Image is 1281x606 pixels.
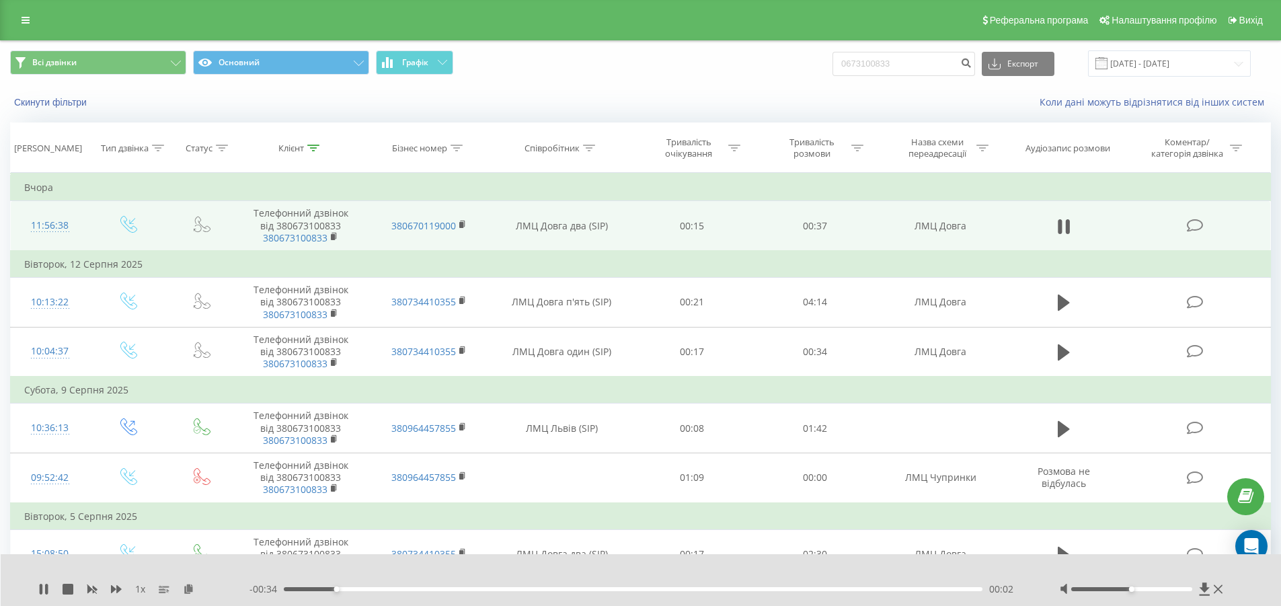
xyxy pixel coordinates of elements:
div: 10:04:37 [24,338,76,365]
div: Аудіозапис розмови [1025,143,1110,154]
td: Вівторок, 5 Серпня 2025 [11,503,1271,530]
td: Телефонний дзвінок від 380673100833 [237,327,364,377]
a: 380673100833 [263,231,327,244]
td: ЛМЦ Довга [876,201,1004,251]
a: Коли дані можуть відрізнятися вiд інших систем [1040,96,1271,108]
a: 380670119000 [391,219,456,232]
td: ЛМЦ Довга [876,278,1004,328]
td: 00:37 [754,201,877,251]
td: 02:30 [754,529,877,579]
button: Графік [376,50,453,75]
td: 00:15 [631,201,754,251]
td: ЛМЦ Львів (SIP) [493,404,631,453]
td: ЛМЦ Довга п'ять (SIP) [493,278,631,328]
div: [PERSON_NAME] [14,143,82,154]
td: ЛМЦ Довга два (SIP) [493,529,631,579]
span: 1 x [135,582,145,596]
td: Телефонний дзвінок від 380673100833 [237,278,364,328]
button: Скинути фільтри [10,96,93,108]
div: Бізнес номер [392,143,447,154]
td: 00:21 [631,278,754,328]
span: Графік [402,58,428,67]
td: 01:09 [631,453,754,503]
td: ЛМЦ Довга два (SIP) [493,201,631,251]
div: Співробітник [525,143,580,154]
div: Коментар/категорія дзвінка [1148,137,1227,159]
div: Назва схеми переадресації [901,137,973,159]
a: 380673100833 [263,434,327,447]
td: 00:17 [631,327,754,377]
button: Всі дзвінки [10,50,186,75]
div: Тривалість очікування [653,137,725,159]
div: 11:56:38 [24,213,76,239]
a: 380673100833 [263,308,327,321]
div: 15:08:50 [24,541,76,567]
div: 10:36:13 [24,415,76,441]
button: Основний [193,50,369,75]
a: 380673100833 [263,483,327,496]
div: Accessibility label [1129,586,1134,592]
div: Accessibility label [334,586,339,592]
div: Тип дзвінка [101,143,149,154]
a: 380964457855 [391,471,456,484]
span: Вихід [1239,15,1263,26]
td: Вівторок, 12 Серпня 2025 [11,251,1271,278]
td: Субота, 9 Серпня 2025 [11,377,1271,404]
td: 04:14 [754,278,877,328]
td: Телефонний дзвінок від 380673100833 [237,453,364,503]
span: Налаштування профілю [1112,15,1216,26]
div: 09:52:42 [24,465,76,491]
td: ЛМЦ Довга один (SIP) [493,327,631,377]
a: 380673100833 [263,357,327,370]
td: Телефонний дзвінок від 380673100833 [237,201,364,251]
span: Розмова не відбулась [1038,465,1090,490]
a: 380734410355 [391,547,456,560]
span: Реферальна програма [990,15,1089,26]
td: Телефонний дзвінок від 380673100833 [237,404,364,453]
td: 00:34 [754,327,877,377]
td: ЛМЦ Довга [876,327,1004,377]
td: ЛМЦ Довга [876,529,1004,579]
a: 380734410355 [391,295,456,308]
div: Тривалість розмови [776,137,848,159]
div: Клієнт [278,143,304,154]
td: 00:17 [631,529,754,579]
td: 00:08 [631,404,754,453]
span: - 00:34 [249,582,284,596]
td: 00:00 [754,453,877,503]
td: Телефонний дзвінок від 380673100833 [237,529,364,579]
input: Пошук за номером [832,52,975,76]
a: 380964457855 [391,422,456,434]
div: Open Intercom Messenger [1235,530,1268,562]
td: Вчора [11,174,1271,201]
div: Статус [186,143,212,154]
button: Експорт [982,52,1054,76]
td: ЛМЦ Чупринки [876,453,1004,503]
div: 10:13:22 [24,289,76,315]
span: Всі дзвінки [32,57,77,68]
a: 380734410355 [391,345,456,358]
span: 00:02 [989,582,1013,596]
td: 01:42 [754,404,877,453]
